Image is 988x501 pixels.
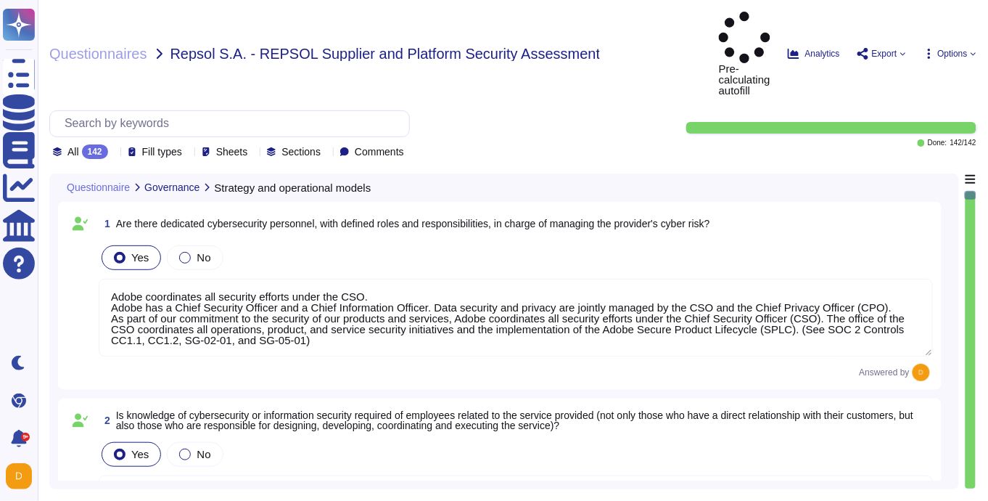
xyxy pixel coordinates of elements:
[144,182,199,192] span: Governance
[116,410,914,431] span: Is knowledge of cybersecurity or information security required of employees related to the servic...
[197,448,210,460] span: No
[281,147,321,157] span: Sections
[788,48,840,60] button: Analytics
[99,279,933,357] textarea: Adobe coordinates all security efforts under the CSO. Adobe has a Chief Security Officer and a Ch...
[216,147,248,157] span: Sheets
[197,251,210,264] span: No
[719,12,770,96] span: Pre-calculating autofill
[21,433,30,441] div: 9+
[928,139,947,147] span: Done:
[131,448,149,460] span: Yes
[355,147,404,157] span: Comments
[3,460,42,492] button: user
[950,139,976,147] span: 142 / 142
[860,368,910,377] span: Answered by
[170,46,601,61] span: Repsol S.A. - REPSOL Supplier and Platform Security Assessment
[67,182,130,192] span: Questionnaire
[6,463,32,489] img: user
[67,147,79,157] span: All
[805,49,840,58] span: Analytics
[116,218,710,229] span: Are there dedicated cybersecurity personnel, with defined roles and responsibilities, in charge o...
[82,144,108,159] div: 142
[49,46,147,61] span: Questionnaires
[131,251,149,264] span: Yes
[214,182,371,193] span: Strategy and operational models
[142,147,182,157] span: Fill types
[57,111,409,137] input: Search by keywords
[938,49,968,58] span: Options
[99,415,110,425] span: 2
[99,219,110,229] span: 1
[872,49,897,58] span: Export
[913,364,930,381] img: user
